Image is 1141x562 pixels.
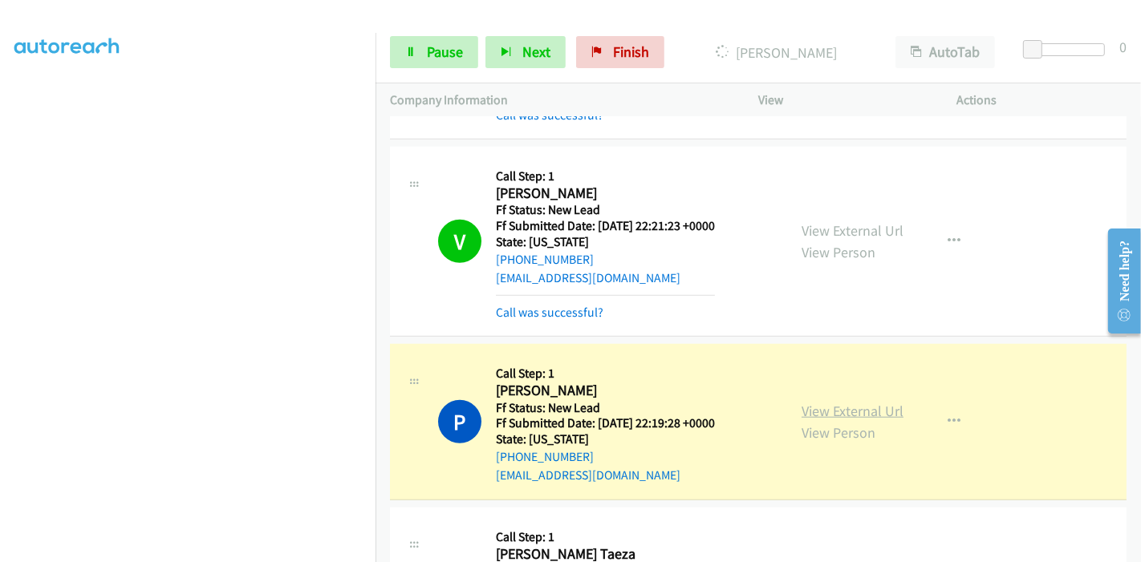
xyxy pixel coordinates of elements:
[496,184,715,203] h2: [PERSON_NAME]
[438,400,481,443] h1: P
[496,252,594,267] a: [PHONE_NUMBER]
[427,42,463,61] span: Pause
[1119,36,1127,58] div: 0
[496,270,680,285] a: [EMAIL_ADDRESS][DOMAIN_NAME]
[496,415,715,431] h5: Ff Submitted Date: [DATE] 22:19:28 +0000
[438,220,481,263] h1: V
[1031,43,1105,56] div: Delay between calls (in seconds)
[895,36,995,68] button: AutoTab
[758,91,928,110] p: View
[576,36,664,68] a: Finish
[496,305,603,320] a: Call was successful?
[496,366,715,382] h5: Call Step: 1
[496,449,594,464] a: [PHONE_NUMBER]
[1095,217,1141,345] iframe: Resource Center
[496,529,715,545] h5: Call Step: 1
[802,423,875,442] a: View Person
[613,42,649,61] span: Finish
[390,91,729,110] p: Company Information
[686,42,867,63] p: [PERSON_NAME]
[957,91,1127,110] p: Actions
[496,400,715,416] h5: Ff Status: New Lead
[522,42,550,61] span: Next
[802,221,903,240] a: View External Url
[496,218,715,234] h5: Ff Submitted Date: [DATE] 22:21:23 +0000
[485,36,566,68] button: Next
[802,402,903,420] a: View External Url
[496,107,603,123] a: Call was successful?
[496,202,715,218] h5: Ff Status: New Lead
[802,243,875,261] a: View Person
[496,431,715,447] h5: State: [US_STATE]
[496,168,715,184] h5: Call Step: 1
[496,234,715,250] h5: State: [US_STATE]
[496,382,715,400] h2: [PERSON_NAME]
[496,467,680,483] a: [EMAIL_ADDRESS][DOMAIN_NAME]
[390,36,478,68] a: Pause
